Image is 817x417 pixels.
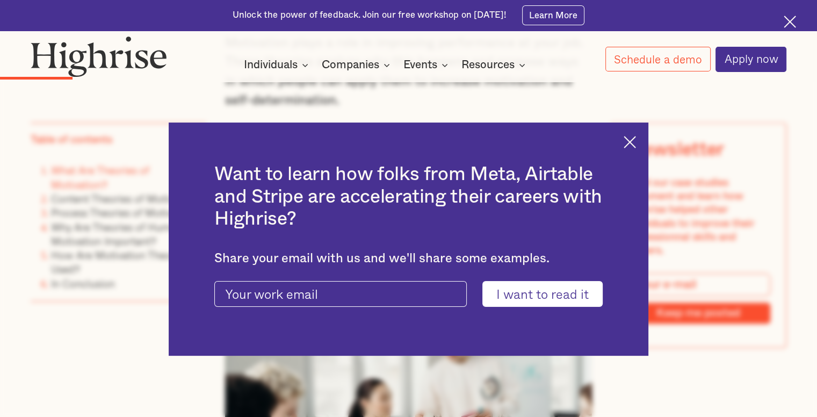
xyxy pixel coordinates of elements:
[403,59,437,71] div: Events
[403,59,451,71] div: Events
[482,281,603,307] input: I want to read it
[31,36,167,77] img: Highrise logo
[214,281,467,307] input: Your work email
[624,136,636,148] img: Cross icon
[244,59,298,71] div: Individuals
[214,251,602,266] div: Share your email with us and we'll share some examples.
[214,281,602,307] form: current-ascender-blog-article-modal-form
[461,59,529,71] div: Resources
[322,59,393,71] div: Companies
[784,16,796,28] img: Cross icon
[244,59,312,71] div: Individuals
[322,59,379,71] div: Companies
[461,59,515,71] div: Resources
[233,9,507,21] div: Unlock the power of feedback. Join our free workshop on [DATE]!
[605,47,711,71] a: Schedule a demo
[715,47,786,72] a: Apply now
[214,163,602,230] h2: Want to learn how folks from Meta, Airtable and Stripe are accelerating their careers with Highrise?
[522,5,585,25] a: Learn More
